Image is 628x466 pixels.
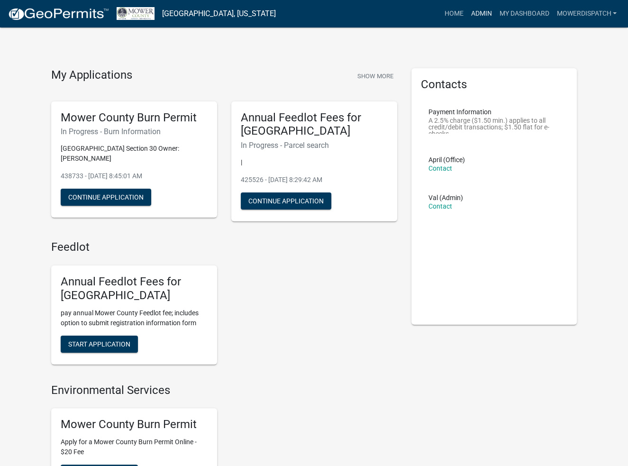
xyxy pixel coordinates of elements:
p: | [241,157,388,167]
a: Contact [428,202,452,210]
h6: In Progress - Parcel search [241,141,388,150]
a: Admin [467,5,495,23]
h5: Contacts [421,78,568,91]
p: pay annual Mower County Feedlot fee; includes option to submit registration information form [61,308,208,328]
a: Contact [428,164,452,172]
a: Home [440,5,467,23]
h5: Annual Feedlot Fees for [GEOGRAPHIC_DATA] [241,111,388,138]
p: Apply for a Mower County Burn Permit Online - $20 Fee [61,437,208,457]
a: My Dashboard [495,5,553,23]
span: Start Application [68,340,130,347]
p: Payment Information [428,109,560,115]
p: 425526 - [DATE] 8:29:42 AM [241,175,388,185]
a: [GEOGRAPHIC_DATA], [US_STATE] [162,6,276,22]
p: [GEOGRAPHIC_DATA] Section 30 Owner: [PERSON_NAME] [61,144,208,164]
button: Start Application [61,336,138,353]
button: Show More [354,68,397,84]
img: Mower County, Minnesota [117,7,155,20]
button: Continue Application [61,189,151,206]
p: A 2.5% charge ($1.50 min.) applies to all credit/debit transactions; $1.50 flat for e-checks [428,117,560,134]
p: 438733 - [DATE] 8:45:01 AM [61,171,208,181]
h4: My Applications [51,68,132,82]
p: April (Office) [428,156,465,163]
button: Continue Application [241,192,331,210]
h6: In Progress - Burn Information [61,127,208,136]
h4: Environmental Services [51,384,397,397]
h4: Feedlot [51,240,397,254]
h5: Annual Feedlot Fees for [GEOGRAPHIC_DATA] [61,275,208,302]
h5: Mower County Burn Permit [61,111,208,125]
h5: Mower County Burn Permit [61,418,208,431]
a: MowerDispatch [553,5,620,23]
p: Val (Admin) [428,194,463,201]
